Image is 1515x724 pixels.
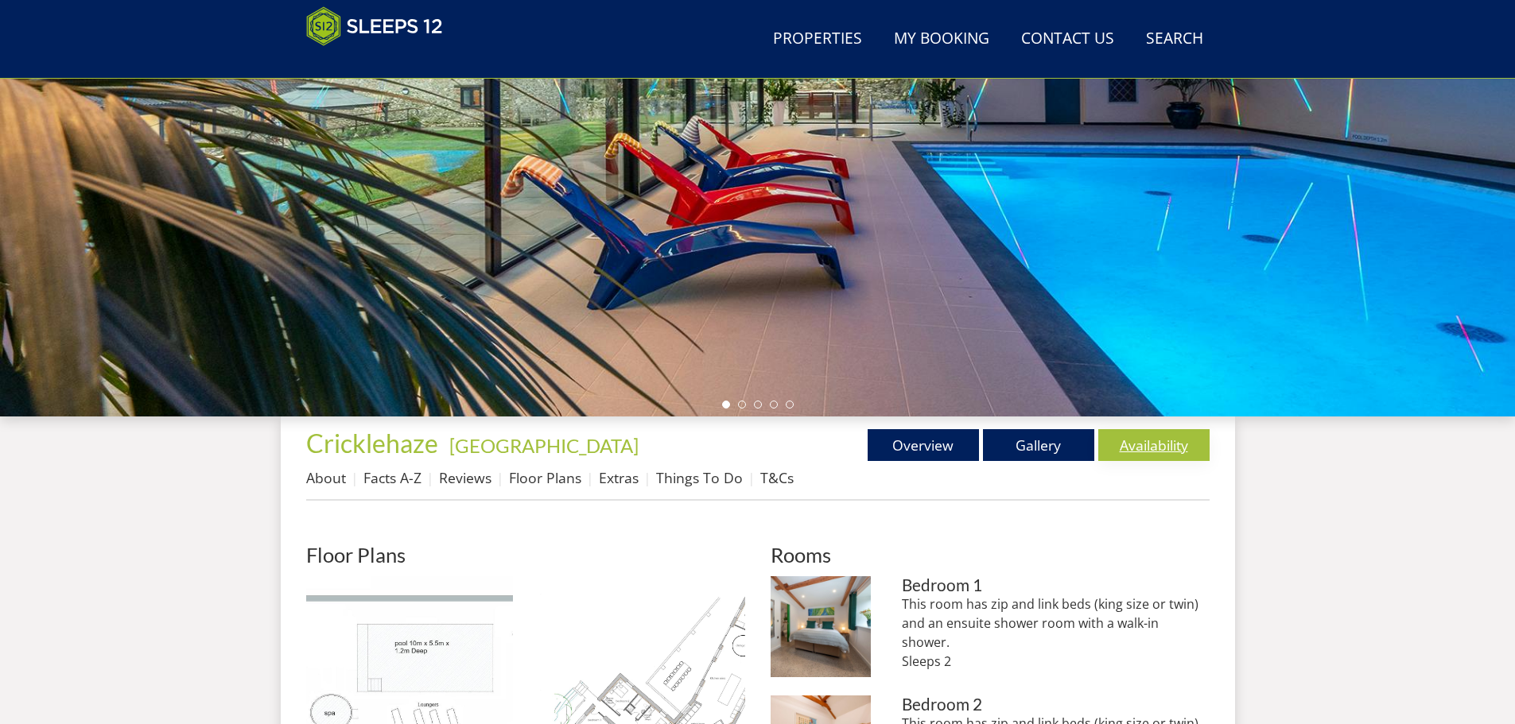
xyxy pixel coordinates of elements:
a: Overview [868,429,979,461]
a: Gallery [983,429,1094,461]
a: Facts A-Z [363,468,421,487]
a: About [306,468,346,487]
a: Contact Us [1015,21,1121,57]
span: - [443,434,639,457]
h2: Rooms [771,544,1210,566]
h2: Floor Plans [306,544,745,566]
a: [GEOGRAPHIC_DATA] [449,434,639,457]
a: Extras [599,468,639,487]
a: Things To Do [656,468,743,487]
a: Availability [1098,429,1210,461]
a: Properties [767,21,868,57]
iframe: Customer reviews powered by Trustpilot [298,56,465,69]
img: Bedroom 1 [771,576,872,677]
a: Reviews [439,468,491,487]
span: Cricklehaze [306,428,438,459]
h3: Bedroom 2 [902,695,1209,714]
img: Sleeps 12 [306,6,443,46]
h3: Bedroom 1 [902,576,1209,594]
a: Floor Plans [509,468,581,487]
a: My Booking [888,21,996,57]
a: Search [1140,21,1210,57]
p: This room has zip and link beds (king size or twin) and an ensuite shower room with a walk-in sho... [902,594,1209,671]
a: Cricklehaze [306,428,443,459]
a: T&Cs [760,468,794,487]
